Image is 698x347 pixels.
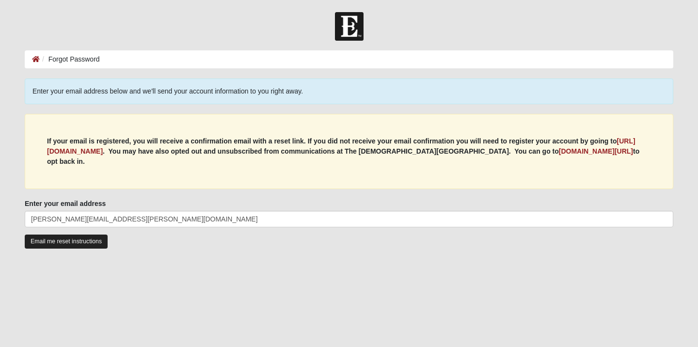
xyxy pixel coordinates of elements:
a: [DOMAIN_NAME][URL] [559,147,633,155]
label: Enter your email address [25,199,106,208]
input: Email me reset instructions [25,235,108,249]
li: Forgot Password [40,54,100,64]
img: Church of Eleven22 Logo [335,12,364,41]
p: If your email is registered, you will receive a confirmation email with a reset link. If you did ... [47,136,651,167]
div: Enter your email address below and we'll send your account information to you right away. [25,79,673,104]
